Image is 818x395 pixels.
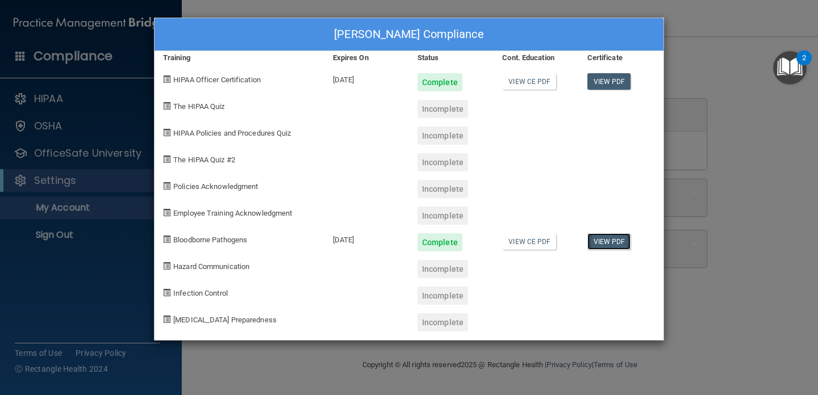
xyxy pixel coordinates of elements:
div: Incomplete [418,207,468,225]
div: Incomplete [418,127,468,145]
a: View PDF [587,233,631,250]
a: View PDF [587,73,631,90]
span: Employee Training Acknowledgment [173,209,292,217]
div: Certificate [579,51,663,65]
div: Expires On [324,51,409,65]
div: Complete [418,233,462,251]
span: [MEDICAL_DATA] Preparedness [173,316,277,324]
div: Incomplete [418,260,468,278]
div: Incomplete [418,287,468,305]
div: Incomplete [418,313,468,331]
span: HIPAA Policies and Procedures Quiz [173,129,291,137]
div: Incomplete [418,153,468,171]
div: [PERSON_NAME] Compliance [155,18,663,51]
span: Bloodborne Pathogens [173,236,247,244]
span: The HIPAA Quiz [173,102,224,111]
a: View CE PDF [502,233,556,250]
div: Cont. Education [494,51,578,65]
span: The HIPAA Quiz #2 [173,156,235,164]
span: HIPAA Officer Certification [173,75,261,84]
div: Incomplete [418,100,468,118]
div: [DATE] [324,225,409,251]
div: Status [409,51,494,65]
span: Hazard Communication [173,262,249,271]
span: Infection Control [173,289,228,297]
button: Open Resource Center, 2 new notifications [773,51,807,85]
div: Training [155,51,324,65]
span: Policies Acknowledgment [173,182,258,191]
div: Complete [418,73,462,91]
div: Incomplete [418,180,468,198]
div: 2 [802,58,806,73]
div: [DATE] [324,65,409,91]
a: View CE PDF [502,73,556,90]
